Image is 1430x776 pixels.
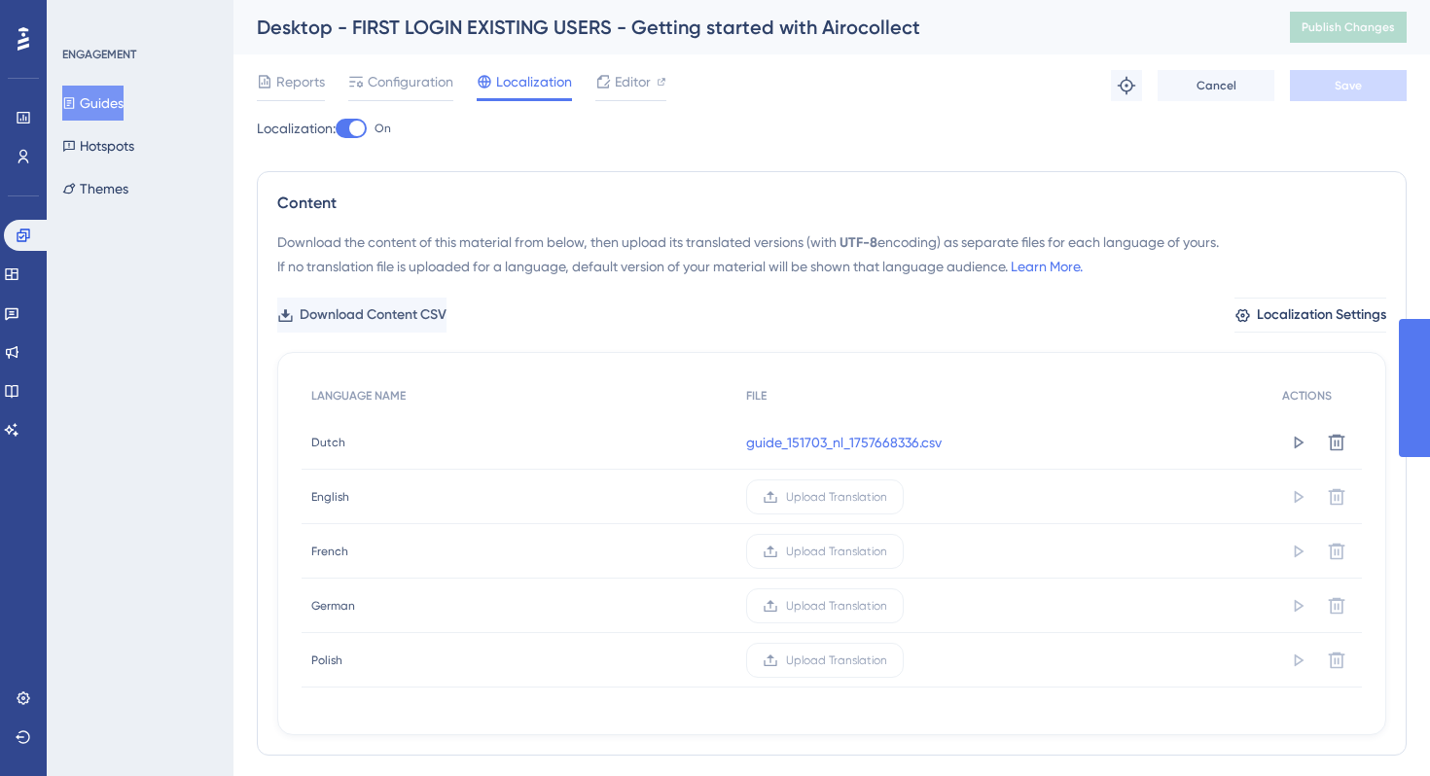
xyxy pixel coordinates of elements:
[786,598,887,614] span: Upload Translation
[311,489,349,505] span: English
[277,192,1386,215] div: Content
[62,47,136,62] div: ENGAGEMENT
[1257,303,1386,327] span: Localization Settings
[311,388,406,404] span: LANGUAGE NAME
[1011,259,1083,274] a: Learn More.
[746,431,942,454] a: guide_151703_nl_1757668336.csv
[615,70,651,93] span: Editor
[1234,298,1386,333] button: Localization Settings
[62,128,134,163] button: Hotspots
[496,70,572,93] span: Localization
[276,70,325,93] span: Reports
[1302,19,1395,35] span: Publish Changes
[311,435,345,450] span: Dutch
[300,303,447,327] span: Download Content CSV
[311,544,348,559] span: French
[746,388,767,404] span: FILE
[257,117,1407,140] div: Localization:
[1290,70,1407,101] button: Save
[786,653,887,668] span: Upload Translation
[375,121,391,136] span: On
[368,70,453,93] span: Configuration
[1158,70,1274,101] button: Cancel
[311,653,342,668] span: Polish
[1335,78,1362,93] span: Save
[311,598,355,614] span: German
[277,230,1386,278] div: Download the content of this material from below, then upload its translated versions (with encod...
[1197,78,1236,93] span: Cancel
[786,544,887,559] span: Upload Translation
[1282,388,1332,404] span: ACTIONS
[1348,699,1407,758] iframe: UserGuiding AI Assistant Launcher
[1290,12,1407,43] button: Publish Changes
[62,171,128,206] button: Themes
[786,489,887,505] span: Upload Translation
[257,14,1241,41] div: Desktop - FIRST LOGIN EXISTING USERS - Getting started with Airocollect
[277,298,447,333] button: Download Content CSV
[840,234,877,251] span: UTF-8
[62,86,124,121] button: Guides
